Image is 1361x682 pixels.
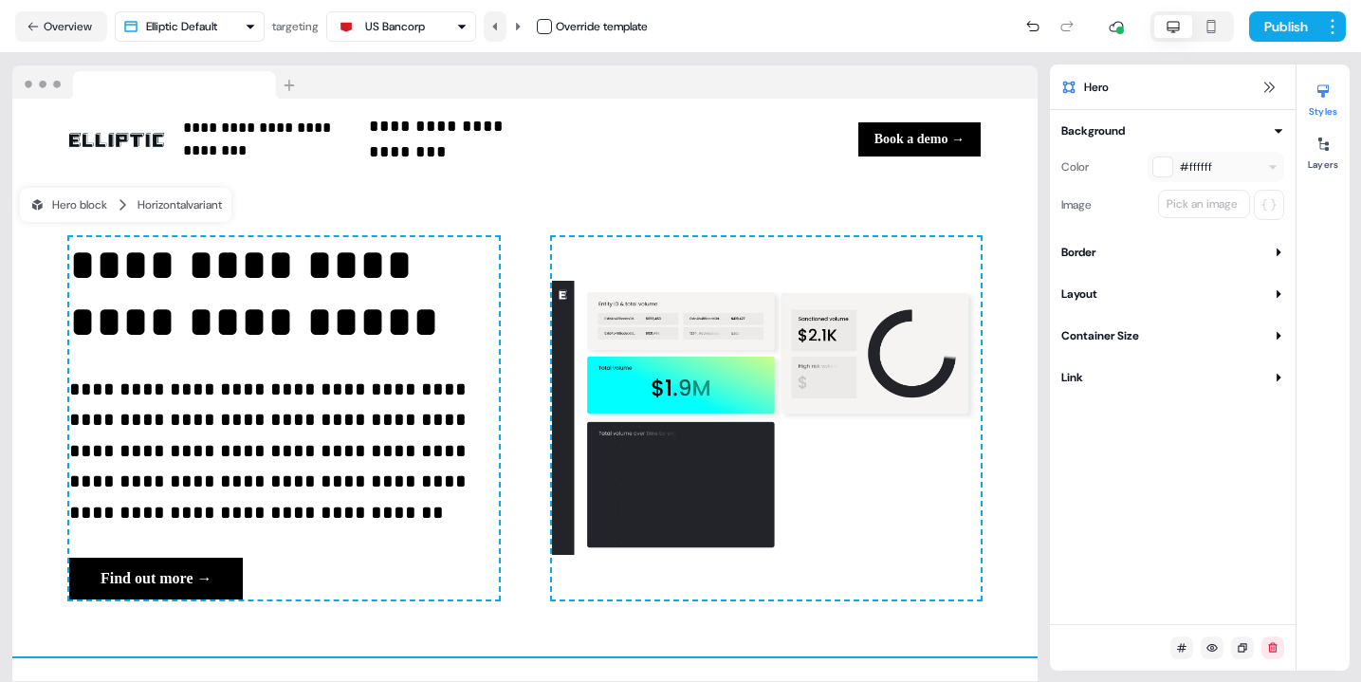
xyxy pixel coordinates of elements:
div: Link [1061,368,1083,387]
button: Book a demo → [858,122,981,157]
div: Override template [556,17,648,36]
div: Background [1061,121,1125,140]
button: Find out more → [69,558,243,599]
div: Layout [1061,285,1097,304]
span: Hero [1084,78,1109,97]
button: Border [1061,243,1284,262]
div: Hero block [29,195,107,214]
div: Image [1061,190,1092,220]
button: Container Size [1061,326,1284,345]
div: Pick an image [1163,194,1241,213]
button: Styles [1297,76,1350,118]
div: Horizontal variant [138,195,222,214]
span: #ffffff [1180,157,1212,176]
button: Layers [1297,129,1350,171]
button: Publish [1249,11,1319,42]
div: Container Size [1061,326,1139,345]
button: US Bancorp [326,11,476,42]
div: Border [1061,243,1095,262]
div: Book a demo → [558,122,981,157]
img: Browser topbar [12,65,303,100]
img: Image [552,237,982,600]
button: #ffffff [1148,152,1284,182]
button: Pick an image [1158,190,1250,218]
button: Link [1061,368,1284,387]
div: US Bancorp [365,17,425,36]
button: Background [1061,121,1284,140]
img: Image [69,133,164,147]
div: Color [1061,152,1089,182]
div: Find out more → [69,558,499,599]
button: Overview [15,11,107,42]
button: Layout [1061,285,1284,304]
div: Elliptic Default [146,17,217,36]
div: targeting [272,17,319,36]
